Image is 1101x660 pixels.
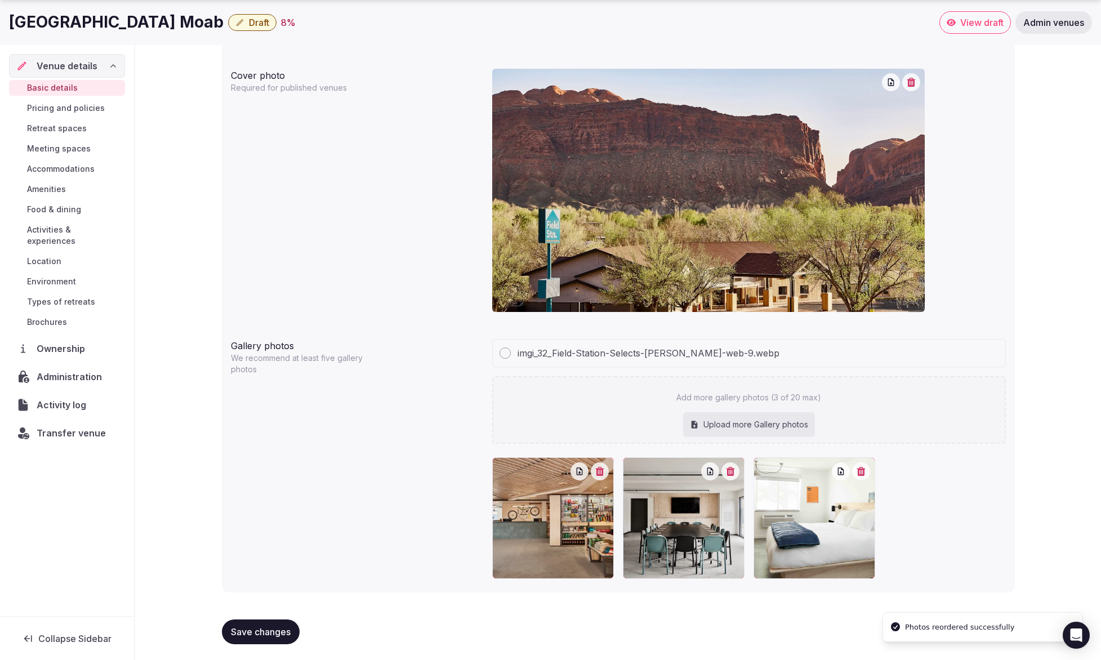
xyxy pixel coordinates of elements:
[27,204,81,215] span: Food & dining
[9,161,125,177] a: Accommodations
[27,316,67,328] span: Brochures
[939,11,1011,34] a: View draft
[27,296,95,307] span: Types of retreats
[281,16,296,29] div: 8 %
[37,342,90,355] span: Ownership
[9,11,224,33] h1: [GEOGRAPHIC_DATA] Moab
[231,353,375,375] p: We recommend at least five gallery photos
[231,64,483,82] div: Cover photo
[38,633,112,644] span: Collapse Sidebar
[9,202,125,217] a: Food & dining
[9,253,125,269] a: Location
[37,370,106,383] span: Administration
[754,457,875,579] div: RV-Autocamp Field Station Moab-bedroom.webp
[27,163,95,175] span: Accommodations
[9,314,125,330] a: Brochures
[37,59,97,73] span: Venue details
[9,121,125,136] a: Retreat spaces
[249,17,269,28] span: Draft
[9,365,125,389] a: Administration
[27,102,105,114] span: Pricing and policies
[9,393,125,417] a: Activity log
[960,17,1004,28] span: View draft
[27,184,66,195] span: Amenities
[27,143,91,154] span: Meeting spaces
[27,224,121,247] span: Activities & experiences
[9,421,125,445] button: Transfer venue
[9,100,125,116] a: Pricing and policies
[623,457,745,579] div: RV-Autocamp Field Station Moab-meeting space.webp
[27,256,61,267] span: Location
[1063,622,1090,649] div: Open Intercom Messenger
[492,69,925,312] img: RV-Autocamp Field Station Moab-hero image.webp
[222,619,300,644] button: Save changes
[1015,11,1092,34] a: Admin venues
[1023,17,1084,28] span: Admin venues
[281,16,296,29] button: 8%
[518,346,779,360] span: imgi_32_Field-Station-Selects-[PERSON_NAME]-web-9.webp
[37,426,106,440] span: Transfer venue
[37,398,91,412] span: Activity log
[231,626,291,637] span: Save changes
[231,335,483,353] div: Gallery photos
[27,276,76,287] span: Environment
[9,294,125,310] a: Types of retreats
[9,274,125,289] a: Environment
[492,457,614,579] div: imgi_32_Field-Station-Selects-Matt-Kisiday-web-9.webp
[228,14,277,31] button: Draft
[27,82,78,93] span: Basic details
[9,222,125,249] a: Activities & experiences
[27,123,87,134] span: Retreat spaces
[9,337,125,360] a: Ownership
[905,622,1014,633] div: Photos reordered successfully
[683,412,815,437] div: Upload more Gallery photos
[231,82,375,93] p: Required for published venues
[676,392,821,403] p: Add more gallery photos (3 of 20 max)
[9,626,125,651] button: Collapse Sidebar
[9,181,125,197] a: Amenities
[9,141,125,157] a: Meeting spaces
[9,80,125,96] a: Basic details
